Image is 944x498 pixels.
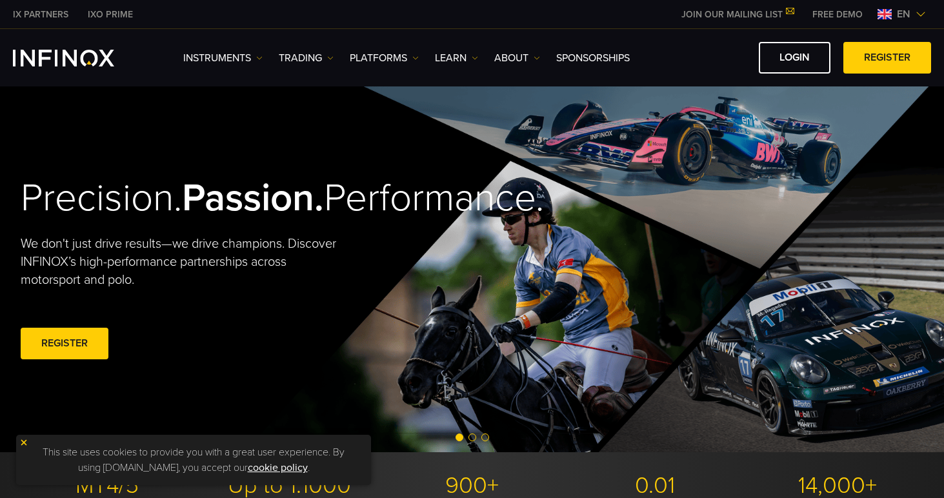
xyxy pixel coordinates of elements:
[435,50,478,66] a: Learn
[494,50,540,66] a: ABOUT
[803,8,872,21] a: INFINOX MENU
[182,175,324,221] strong: Passion.
[843,42,931,74] a: REGISTER
[481,433,489,441] span: Go to slide 3
[248,461,308,474] a: cookie policy
[279,50,334,66] a: TRADING
[350,50,419,66] a: PLATFORMS
[456,433,463,441] span: Go to slide 1
[23,441,365,479] p: This site uses cookies to provide you with a great user experience. By using [DOMAIN_NAME], you a...
[892,6,916,22] span: en
[759,42,830,74] a: LOGIN
[21,175,427,222] h2: Precision. Performance.
[19,438,28,447] img: yellow close icon
[556,50,630,66] a: SPONSORSHIPS
[3,8,78,21] a: INFINOX
[183,50,263,66] a: Instruments
[468,433,476,441] span: Go to slide 2
[21,328,108,359] a: REGISTER
[672,9,803,20] a: JOIN OUR MAILING LIST
[78,8,143,21] a: INFINOX
[13,50,145,66] a: INFINOX Logo
[21,235,346,289] p: We don't just drive results—we drive champions. Discover INFINOX’s high-performance partnerships ...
